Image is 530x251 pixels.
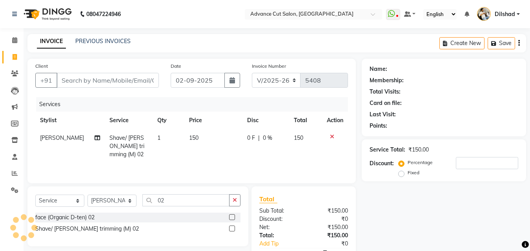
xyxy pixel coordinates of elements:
[109,134,144,158] span: Shave/ [PERSON_NAME] trimming (M) 02
[439,37,484,49] button: Create New
[253,240,312,248] a: Add Tip
[304,207,354,215] div: ₹150.00
[40,134,84,141] span: [PERSON_NAME]
[370,76,404,85] div: Membership:
[294,134,303,141] span: 150
[105,112,153,129] th: Service
[37,34,66,49] a: INVOICE
[86,3,121,25] b: 08047224946
[253,223,304,231] div: Net:
[258,134,260,142] span: |
[35,225,139,233] div: Shave/ [PERSON_NAME] trimming (M) 02
[247,134,255,142] span: 0 F
[322,112,348,129] th: Action
[36,97,354,112] div: Services
[370,122,387,130] div: Points:
[289,112,322,129] th: Total
[370,146,405,154] div: Service Total:
[259,195,277,203] span: Total
[263,134,272,142] span: 0 %
[370,65,387,73] div: Name:
[242,112,289,129] th: Disc
[408,159,433,166] label: Percentage
[157,134,160,141] span: 1
[370,110,396,119] div: Last Visit:
[35,112,105,129] th: Stylist
[370,99,402,107] div: Card on file:
[370,88,401,96] div: Total Visits:
[304,215,354,223] div: ₹0
[184,112,242,129] th: Price
[20,3,74,25] img: logo
[153,112,184,129] th: Qty
[312,240,354,248] div: ₹0
[253,215,304,223] div: Discount:
[488,37,515,49] button: Save
[189,134,199,141] span: 150
[408,146,429,154] div: ₹150.00
[370,159,394,168] div: Discount:
[142,194,229,206] input: Search or Scan
[304,231,354,240] div: ₹150.00
[253,207,304,215] div: Sub Total:
[35,213,95,222] div: face (Organic D-ten) 02
[75,38,131,45] a: PREVIOUS INVOICES
[35,73,57,88] button: +91
[304,223,354,231] div: ₹150.00
[171,63,181,70] label: Date
[495,10,515,18] span: Dilshad
[477,7,491,21] img: Dilshad
[253,231,304,240] div: Total:
[56,73,159,88] input: Search by Name/Mobile/Email/Code
[252,63,286,70] label: Invoice Number
[35,63,48,70] label: Client
[408,169,419,176] label: Fixed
